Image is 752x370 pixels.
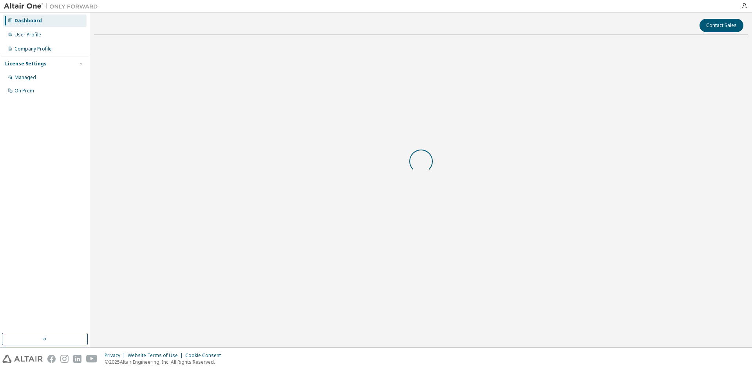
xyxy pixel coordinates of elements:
img: Altair One [4,2,102,10]
img: instagram.svg [60,355,69,363]
div: User Profile [14,32,41,38]
div: Privacy [105,352,128,359]
img: altair_logo.svg [2,355,43,363]
button: Contact Sales [700,19,743,32]
div: Cookie Consent [185,352,226,359]
div: On Prem [14,88,34,94]
div: Company Profile [14,46,52,52]
div: License Settings [5,61,47,67]
img: facebook.svg [47,355,56,363]
div: Website Terms of Use [128,352,185,359]
img: youtube.svg [86,355,98,363]
p: © 2025 Altair Engineering, Inc. All Rights Reserved. [105,359,226,365]
img: linkedin.svg [73,355,81,363]
div: Dashboard [14,18,42,24]
div: Managed [14,74,36,81]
